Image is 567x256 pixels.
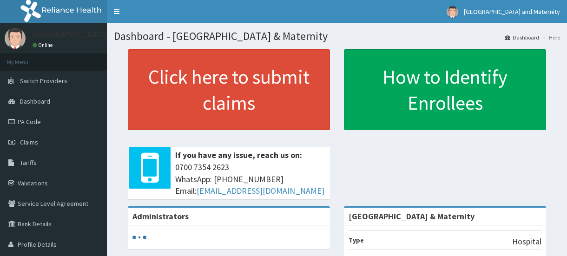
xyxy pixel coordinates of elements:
li: Here [540,33,560,41]
h1: Dashboard - [GEOGRAPHIC_DATA] & Maternity [114,30,560,42]
span: Tariffs [20,158,37,167]
a: Online [33,42,55,48]
b: Type [349,236,364,244]
svg: audio-loading [132,230,146,244]
p: Hospital [512,236,541,248]
span: 0700 7354 2623 WhatsApp: [PHONE_NUMBER] Email: [175,161,325,197]
a: Dashboard [505,33,539,41]
span: Switch Providers [20,77,67,85]
a: [EMAIL_ADDRESS][DOMAIN_NAME] [197,185,324,196]
span: [GEOGRAPHIC_DATA] and Maternity [464,7,560,16]
span: Claims [20,138,38,146]
p: [GEOGRAPHIC_DATA] and Maternity [33,30,162,39]
a: How to Identify Enrollees [344,49,546,130]
img: User Image [447,6,458,18]
b: If you have any issue, reach us on: [175,150,302,160]
a: Click here to submit claims [128,49,330,130]
b: Administrators [132,211,189,222]
strong: [GEOGRAPHIC_DATA] & Maternity [349,211,475,222]
span: Dashboard [20,97,50,105]
img: User Image [5,28,26,49]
